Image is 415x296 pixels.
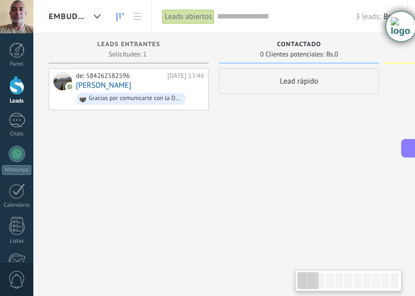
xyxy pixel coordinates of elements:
a: [PERSON_NAME] [76,81,131,90]
div: Leads abiertos [162,9,214,24]
div: Panel [2,61,32,68]
img: Timeline extension [391,17,411,36]
span: Contactado [277,41,321,48]
div: [DATE] 13:46 [167,72,204,80]
div: Leads Entrantes [54,41,204,50]
span: 0 Clientes potenciales: [260,51,324,57]
div: Gracias por comunicarte con la Defensoria del Afiliado Novosalud. ¿Cómo podemos ayudarte? [89,95,181,102]
span: Solicitudes: 1 [109,51,147,57]
img: com.amocrm.amocrmwa.svg [66,83,73,90]
div: WhatsApp [2,165,31,175]
div: de: 584262582596 [76,72,164,80]
span: 3 leads: [355,12,381,22]
div: Calendario [2,202,32,209]
span: Leads Entrantes [97,41,161,48]
div: Listas [2,238,32,245]
div: Alexi Osal [53,72,72,90]
span: Embudo de ventas [49,12,90,22]
div: Lead rápido [219,68,379,94]
span: Bs.0 [384,12,397,22]
span: Bs.0 [326,51,338,57]
div: Chats [2,131,32,137]
div: Contactado [224,41,374,50]
div: Leads [2,98,32,105]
